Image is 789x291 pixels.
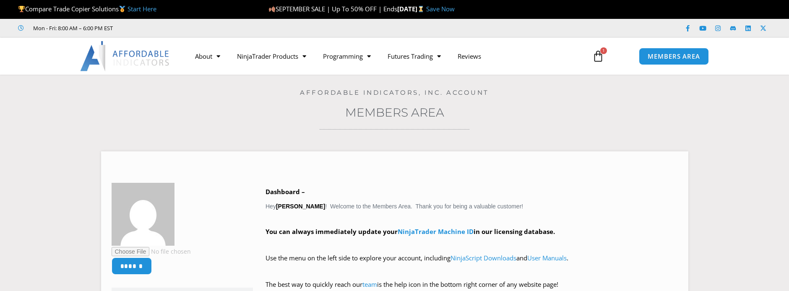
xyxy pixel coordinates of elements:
img: 6555244a980d20329b887296f68a6a69a95d6ab1a2b6d1439d55239c3002097e [112,183,174,246]
a: Save Now [426,5,455,13]
b: Dashboard – [266,187,305,196]
a: Start Here [128,5,156,13]
img: 🏆 [18,6,25,12]
strong: [PERSON_NAME] [276,203,325,210]
span: SEPTEMBER SALE | Up To 50% OFF | Ends [268,5,397,13]
a: Programming [315,47,379,66]
a: Reviews [449,47,490,66]
strong: [DATE] [397,5,426,13]
p: Use the menu on the left side to explore your account, including and . [266,252,678,276]
span: Compare Trade Copier Solutions [18,5,156,13]
a: Affordable Indicators, Inc. Account [300,88,489,96]
img: 🍂 [269,6,275,12]
a: NinjaTrader Machine ID [398,227,474,236]
a: team [362,280,377,288]
img: ⌛ [418,6,424,12]
a: NinjaTrader Products [229,47,315,66]
strong: You can always immediately update your in our licensing database. [266,227,555,236]
a: 1 [580,44,617,68]
a: User Manuals [527,254,567,262]
a: About [187,47,229,66]
span: MEMBERS AREA [648,53,700,60]
img: 🥇 [119,6,125,12]
nav: Menu [187,47,583,66]
span: Mon - Fri: 8:00 AM – 6:00 PM EST [31,23,113,33]
a: MEMBERS AREA [639,48,709,65]
a: Futures Trading [379,47,449,66]
span: 1 [600,47,607,54]
a: NinjaScript Downloads [450,254,516,262]
img: LogoAI | Affordable Indicators – NinjaTrader [80,41,170,71]
a: Members Area [345,105,444,120]
iframe: Customer reviews powered by Trustpilot [125,24,250,32]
